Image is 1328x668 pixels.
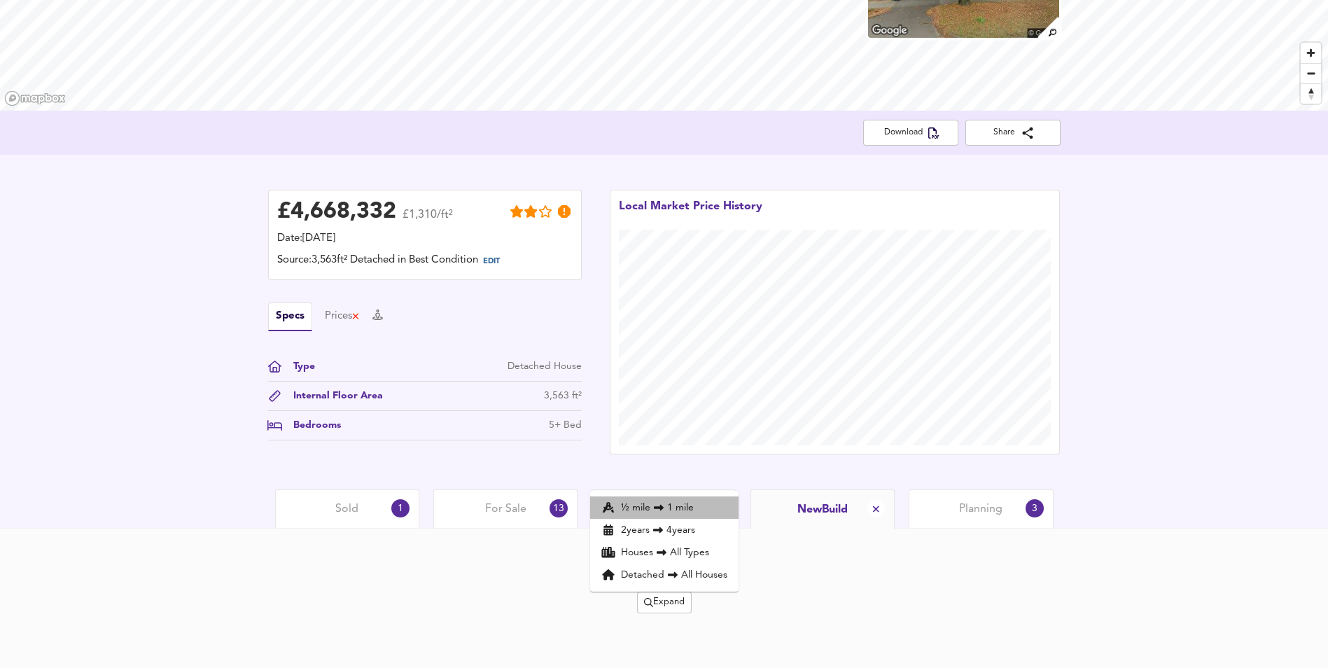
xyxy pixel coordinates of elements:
[977,125,1049,140] span: Share
[277,253,573,271] div: Source: 3,563ft² Detached in Best Condition
[1301,84,1321,104] span: Reset bearing to north
[590,564,739,586] li: Detached All Houses
[1301,64,1321,83] span: Zoom out
[325,309,361,324] button: Prices
[1301,63,1321,83] button: Zoom out
[282,418,341,433] div: Bedrooms
[549,418,582,433] div: 5+ Bed
[965,120,1061,146] button: Share
[403,209,453,230] span: £1,310/ft²
[1301,43,1321,63] button: Zoom in
[590,519,739,541] li: 2 year s 4 years
[1036,15,1061,40] img: search
[590,496,739,519] li: ½ mile 1 mile
[282,359,315,374] div: Type
[277,202,396,223] div: £ 4,668,332
[797,502,848,517] span: New Build
[485,501,526,517] span: For Sale
[335,501,358,517] span: Sold
[874,125,947,140] span: Download
[637,592,692,613] button: Expand
[863,120,958,146] button: Download
[1301,83,1321,104] button: Reset bearing to north
[550,499,568,517] div: 13
[590,541,739,564] li: Houses All Types
[282,389,383,403] div: Internal Floor Area
[544,389,582,403] div: 3,563 ft²
[4,90,66,106] a: Mapbox homepage
[268,302,312,331] button: Specs
[637,592,692,613] div: split button
[277,231,573,246] div: Date: [DATE]
[508,359,582,374] div: Detached House
[1026,499,1044,517] div: 3
[483,258,500,265] span: EDIT
[619,199,762,230] div: Local Market Price History
[959,501,1002,517] span: Planning
[391,499,410,517] div: 1
[644,594,685,611] span: Expand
